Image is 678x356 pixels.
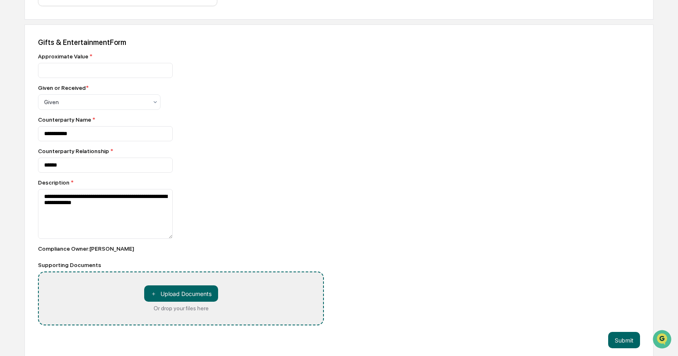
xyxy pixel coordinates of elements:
[58,138,99,145] a: Powered byPylon
[608,332,640,348] button: Submit
[8,17,149,30] p: How can we help?
[8,104,15,110] div: 🖐️
[21,37,135,46] input: Clear
[5,115,55,130] a: 🔎Data Lookup
[28,62,134,71] div: Start new chat
[16,103,53,111] span: Preclearance
[5,100,56,114] a: 🖐️Preclearance
[38,262,324,268] div: Supporting Documents
[81,138,99,145] span: Pylon
[151,290,156,298] span: ＋
[8,62,23,77] img: 1746055101610-c473b297-6a78-478c-a979-82029cc54cd1
[38,53,324,60] div: Approximate Value
[56,100,105,114] a: 🗄️Attestations
[28,71,103,77] div: We're available if you need us!
[144,285,218,302] button: Or drop your files here
[8,119,15,126] div: 🔎
[154,305,209,311] div: Or drop your files here
[16,118,51,127] span: Data Lookup
[38,116,324,123] div: Counterparty Name
[139,65,149,75] button: Start new chat
[67,103,101,111] span: Attestations
[38,85,89,91] div: Given or Received
[652,329,674,351] iframe: Open customer support
[59,104,66,110] div: 🗄️
[38,148,324,154] div: Counterparty Relationship
[38,38,640,47] div: Gifts & Entertainment Form
[38,179,324,186] div: Description
[38,245,324,252] div: Compliance Owner : [PERSON_NAME]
